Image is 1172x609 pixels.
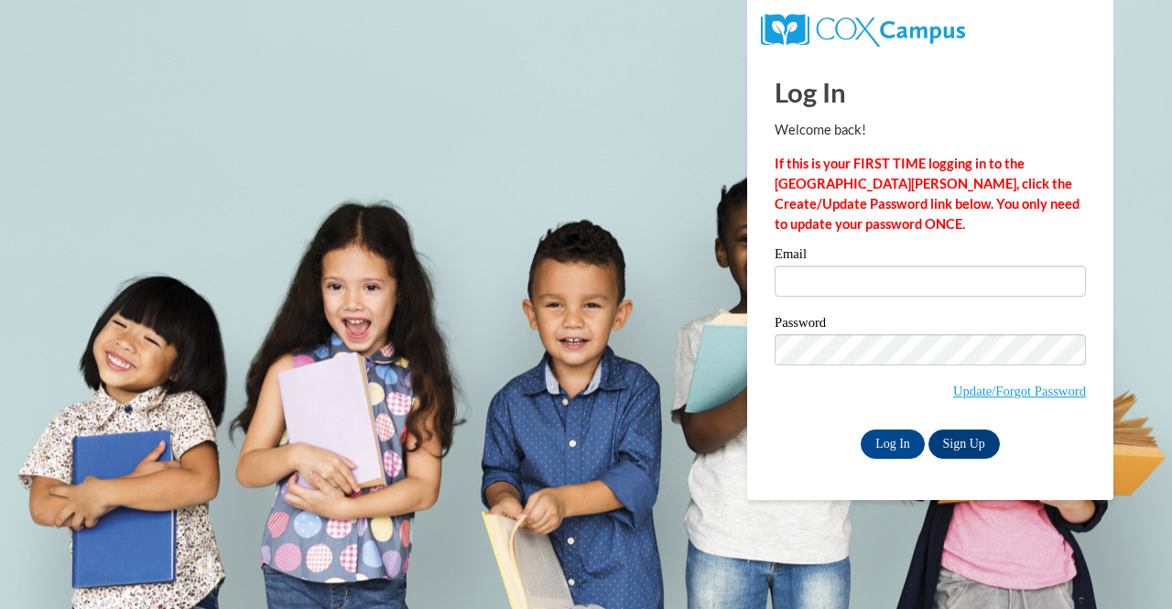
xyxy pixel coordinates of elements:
[775,247,1086,266] label: Email
[775,316,1086,334] label: Password
[953,384,1086,398] a: Update/Forgot Password
[775,120,1086,140] p: Welcome back!
[761,14,965,47] img: COX Campus
[775,156,1080,232] strong: If this is your FIRST TIME logging in to the [GEOGRAPHIC_DATA][PERSON_NAME], click the Create/Upd...
[928,430,1000,459] a: Sign Up
[761,21,965,37] a: COX Campus
[861,430,925,459] input: Log In
[775,73,1086,111] h1: Log In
